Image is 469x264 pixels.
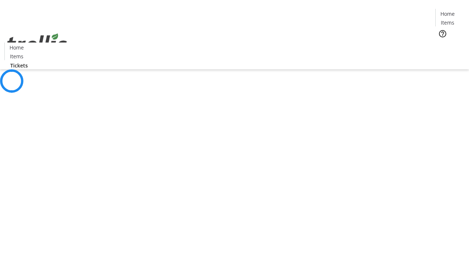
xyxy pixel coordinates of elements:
span: Home [440,10,455,18]
span: Tickets [10,62,28,69]
span: Tickets [441,43,459,50]
a: Home [436,10,459,18]
span: Home [10,44,24,51]
span: Items [441,19,454,26]
a: Home [5,44,28,51]
a: Items [436,19,459,26]
img: Orient E2E Organization 0gVn3KdbAw's Logo [4,25,70,62]
a: Tickets [435,43,465,50]
button: Help [435,26,450,41]
span: Items [10,52,23,60]
a: Tickets [4,62,34,69]
a: Items [5,52,28,60]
